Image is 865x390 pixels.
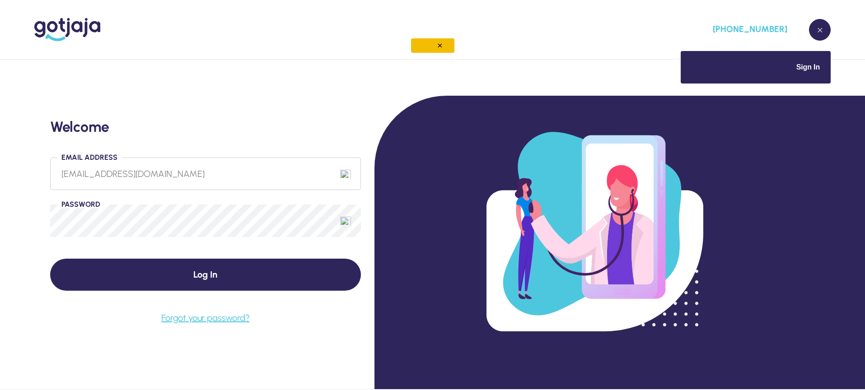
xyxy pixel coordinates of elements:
img: GotJaja [34,18,100,41]
label: Password [57,201,105,208]
img: npw-badge-icon.svg [340,215,351,226]
img: npw-badge-icon.svg [340,168,351,179]
label: Email Address [57,154,122,161]
span: [PHONE_NUMBER] [713,23,787,37]
input: Type here [50,158,361,190]
h3: Welcome [50,118,109,135]
span: Sign In [796,63,820,71]
a: [PHONE_NUMBER] [707,23,787,37]
img: close-icon.svg [436,42,444,49]
a: Forgot your password? [161,312,250,323]
button: Log In [50,259,361,291]
img: People [486,132,703,331]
